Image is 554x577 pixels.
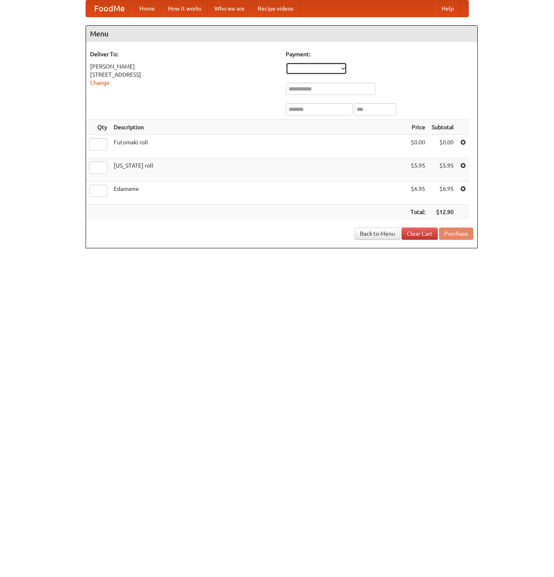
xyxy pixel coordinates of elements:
td: $0.00 [407,135,428,158]
a: Help [435,0,460,17]
th: Subtotal [428,120,457,135]
td: $0.00 [428,135,457,158]
h5: Payment: [286,50,473,58]
th: Qty [86,120,110,135]
th: Total: [407,205,428,220]
th: Price [407,120,428,135]
td: $6.95 [428,181,457,205]
h5: Deliver To: [90,50,278,58]
td: $5.95 [428,158,457,181]
td: Futomaki roll [110,135,407,158]
div: [STREET_ADDRESS] [90,71,278,79]
a: Who we are [208,0,251,17]
td: [US_STATE] roll [110,158,407,181]
td: $6.95 [407,181,428,205]
th: $12.90 [428,205,457,220]
h4: Menu [86,26,477,42]
th: Description [110,120,407,135]
button: Purchase [439,228,473,240]
td: Edamame [110,181,407,205]
a: Recipe videos [251,0,300,17]
a: FoodMe [86,0,133,17]
a: Change [90,80,110,86]
div: [PERSON_NAME] [90,62,278,71]
a: How it works [161,0,208,17]
a: Clear Cart [402,228,438,240]
td: $5.95 [407,158,428,181]
a: Back to Menu [355,228,400,240]
a: Home [133,0,161,17]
